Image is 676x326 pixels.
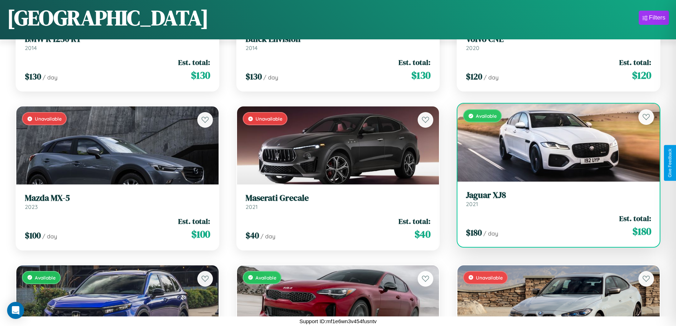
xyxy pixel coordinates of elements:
span: Available [255,275,276,281]
a: BMW R 1250 RT2014 [25,34,210,51]
span: $ 40 [246,230,259,241]
span: $ 130 [246,71,262,82]
span: / day [484,74,499,81]
h3: BMW R 1250 RT [25,34,210,44]
h3: Jaguar XJ8 [466,190,651,200]
button: Filters [639,11,669,25]
span: $ 100 [25,230,41,241]
span: Est. total: [178,57,210,67]
h3: Maserati Grecale [246,193,431,203]
span: / day [483,230,498,237]
div: Give Feedback [667,149,672,177]
span: / day [43,74,57,81]
span: / day [263,74,278,81]
a: Buick Envision2014 [246,34,431,51]
span: $ 40 [414,227,430,241]
span: Available [35,275,56,281]
span: Unavailable [476,275,503,281]
span: Est. total: [399,57,430,67]
p: Support ID: mf1e6wn3v454fusntv [299,316,377,326]
span: Unavailable [35,116,62,122]
span: 2020 [466,44,479,51]
span: $ 120 [632,68,651,82]
span: Available [476,113,497,119]
h3: Mazda MX-5 [25,193,210,203]
span: 2021 [246,203,258,210]
span: Est. total: [178,216,210,226]
h3: Buick Envision [246,34,431,44]
h3: Volvo CNE [466,34,651,44]
h1: [GEOGRAPHIC_DATA] [7,3,209,32]
a: Jaguar XJ82021 [466,190,651,208]
span: $ 180 [632,224,651,238]
span: Unavailable [255,116,282,122]
span: $ 100 [191,227,210,241]
span: Est. total: [619,213,651,223]
span: / day [260,233,275,240]
a: Mazda MX-52023 [25,193,210,210]
div: Open Intercom Messenger [7,302,24,319]
span: 2014 [25,44,37,51]
span: 2023 [25,203,38,210]
span: $ 130 [191,68,210,82]
span: $ 180 [466,227,482,238]
a: Maserati Grecale2021 [246,193,431,210]
span: Est. total: [399,216,430,226]
span: 2021 [466,200,478,208]
span: / day [42,233,57,240]
span: $ 120 [466,71,482,82]
span: 2014 [246,44,258,51]
span: Est. total: [619,57,651,67]
span: $ 130 [411,68,430,82]
a: Volvo CNE2020 [466,34,651,51]
div: Filters [649,14,665,21]
span: $ 130 [25,71,41,82]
